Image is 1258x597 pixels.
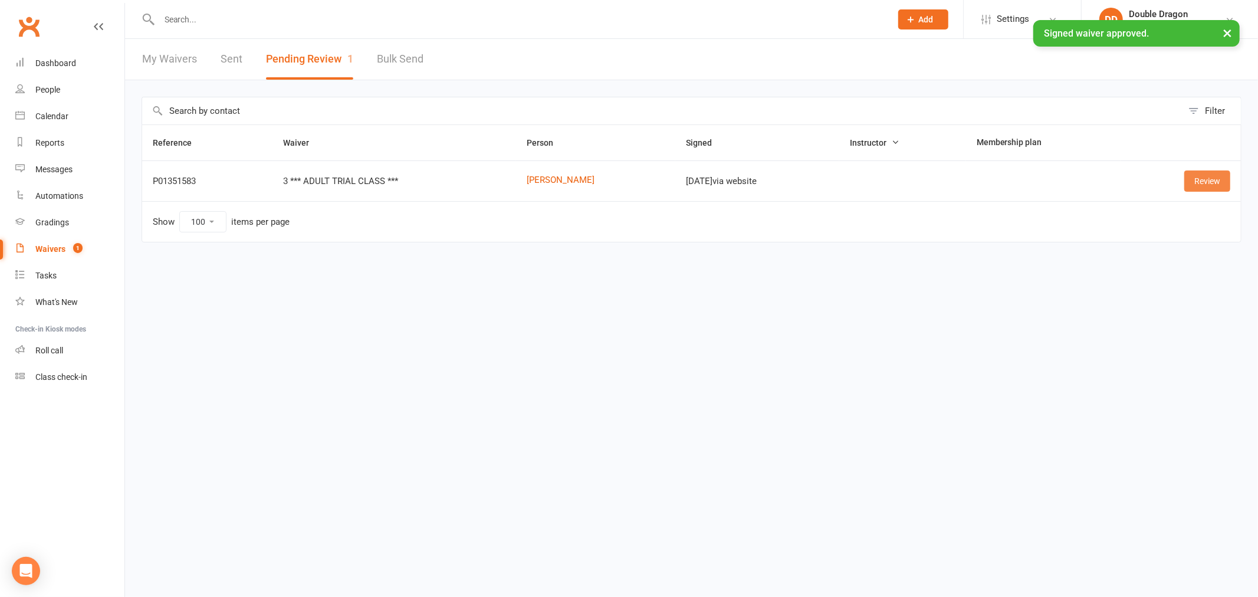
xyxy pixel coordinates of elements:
div: Open Intercom Messenger [12,557,40,585]
span: Signed [686,138,725,147]
input: Search by contact [142,97,1183,124]
div: DD [1099,8,1123,31]
button: Filter [1183,97,1241,124]
span: Waiver [283,138,322,147]
button: Person [527,136,566,150]
div: items per page [231,217,290,227]
th: Membership plan [966,125,1121,160]
div: Double Dragon [1129,9,1202,19]
a: Review [1184,170,1230,192]
a: Sent [221,39,242,80]
div: Signed waiver approved. [1033,20,1240,47]
a: Class kiosk mode [15,364,124,391]
a: Roll call [15,337,124,364]
div: Roll call [35,346,63,355]
a: Bulk Send [377,39,423,80]
span: Reference [153,138,205,147]
button: Add [898,9,948,29]
div: Automations [35,191,83,201]
div: Calendar [35,111,68,121]
div: Gradings [35,218,69,227]
a: Reports [15,130,124,156]
span: Add [919,15,934,24]
div: Filter [1205,104,1225,118]
div: Double Dragon Gym [1129,19,1202,30]
div: P01351583 [153,176,262,186]
a: People [15,77,124,103]
div: Messages [35,165,73,174]
span: Person [527,138,566,147]
div: Class check-in [35,372,87,382]
div: People [35,85,60,94]
div: Show [153,211,290,232]
button: Signed [686,136,725,150]
div: What's New [35,297,78,307]
div: Waivers [35,244,65,254]
a: Waivers 1 [15,236,124,263]
button: Instructor [850,136,899,150]
button: Pending Review1 [266,39,353,80]
span: Instructor [850,138,899,147]
a: Dashboard [15,50,124,77]
span: 1 [73,243,83,253]
span: 1 [347,53,353,65]
div: [DATE] via website [686,176,829,186]
div: Dashboard [35,58,76,68]
a: What's New [15,289,124,316]
button: Waiver [283,136,322,150]
a: [PERSON_NAME] [527,175,665,185]
a: Gradings [15,209,124,236]
input: Search... [156,11,883,28]
button: Reference [153,136,205,150]
a: Clubworx [14,12,44,41]
a: My Waivers [142,39,197,80]
a: Messages [15,156,124,183]
div: Reports [35,138,64,147]
span: Settings [997,6,1029,32]
a: Tasks [15,263,124,289]
a: Calendar [15,103,124,130]
a: Automations [15,183,124,209]
div: Tasks [35,271,57,280]
button: × [1217,20,1238,45]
